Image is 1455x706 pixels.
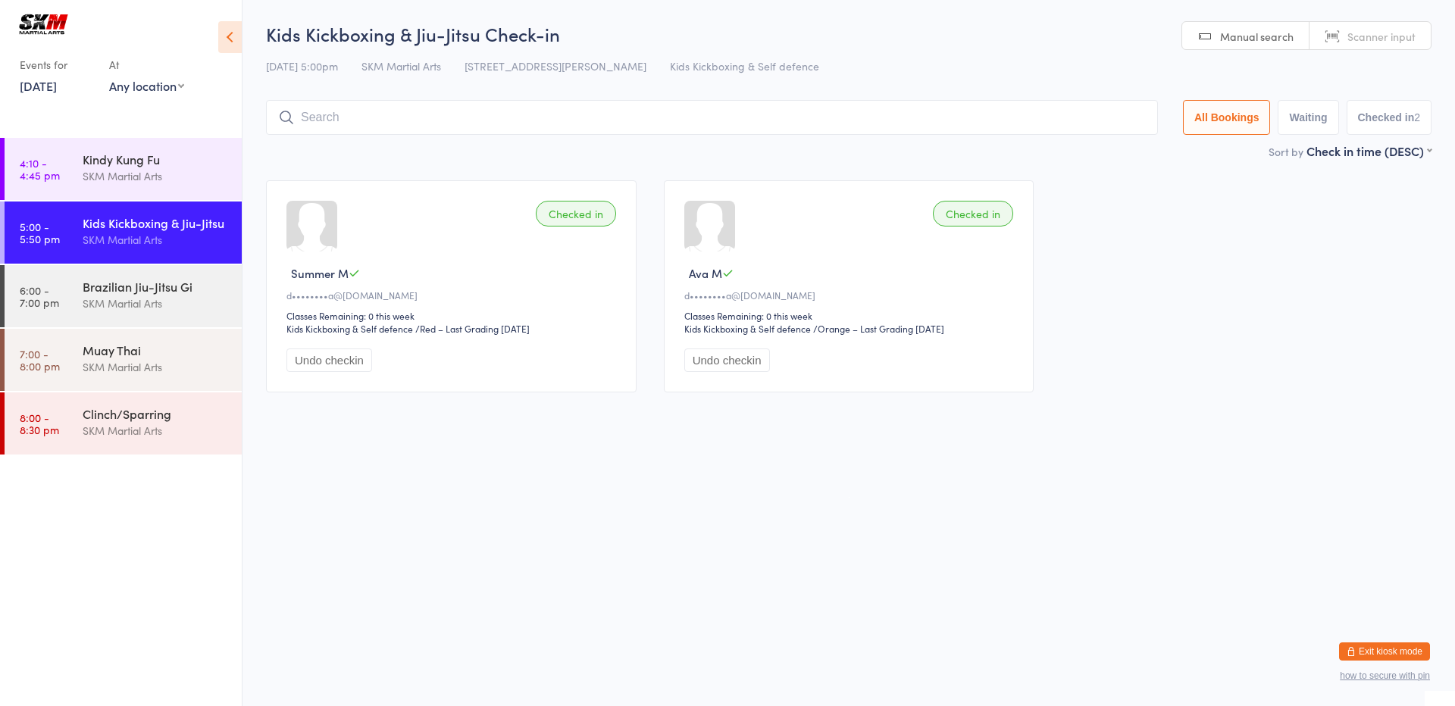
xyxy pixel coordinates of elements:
[83,151,229,167] div: Kindy Kung Fu
[20,77,57,94] a: [DATE]
[20,411,59,436] time: 8:00 - 8:30 pm
[83,214,229,231] div: Kids Kickboxing & Jiu-Jitsu
[1183,100,1271,135] button: All Bookings
[5,329,242,391] a: 7:00 -8:00 pmMuay ThaiSKM Martial Arts
[5,201,242,264] a: 5:00 -5:50 pmKids Kickboxing & Jiu-JitsuSKM Martial Arts
[1306,142,1432,159] div: Check in time (DESC)
[1339,642,1430,661] button: Exit kiosk mode
[83,231,229,248] div: SKM Martial Arts
[83,405,229,422] div: Clinch/Sparring
[813,322,944,335] span: / Orange – Last Grading [DATE]
[1220,29,1294,44] span: Manual search
[1340,670,1430,681] button: how to secure with pin
[266,21,1432,46] h2: Kids Kickboxing & Jiu-Jitsu Check-in
[465,58,646,73] span: [STREET_ADDRESS][PERSON_NAME]
[684,289,1018,301] div: d••••••••a@[DOMAIN_NAME]
[83,295,229,312] div: SKM Martial Arts
[5,265,242,327] a: 6:00 -7:00 pmBrazilian Jiu-Jitsu GiSKM Martial Arts
[286,289,621,301] div: d••••••••a@[DOMAIN_NAME]
[536,201,616,226] div: Checked in
[83,167,229,185] div: SKM Martial Arts
[15,11,72,37] img: SKM Martial Arts
[415,322,530,335] span: / Red – Last Grading [DATE]
[684,348,770,372] button: Undo checkin
[83,278,229,295] div: Brazilian Jiu-Jitsu Gi
[286,309,621,322] div: Classes Remaining: 0 this week
[1278,100,1338,135] button: Waiting
[83,358,229,376] div: SKM Martial Arts
[20,284,59,308] time: 6:00 - 7:00 pm
[670,58,819,73] span: Kids Kickboxing & Self defence
[1269,144,1303,159] label: Sort by
[83,422,229,439] div: SKM Martial Arts
[20,220,60,245] time: 5:00 - 5:50 pm
[361,58,441,73] span: SKM Martial Arts
[291,265,349,281] span: Summer M
[5,392,242,455] a: 8:00 -8:30 pmClinch/SparringSKM Martial Arts
[933,201,1013,226] div: Checked in
[83,342,229,358] div: Muay Thai
[20,348,60,372] time: 7:00 - 8:00 pm
[1347,29,1416,44] span: Scanner input
[689,265,722,281] span: Ava M
[109,77,184,94] div: Any location
[266,58,338,73] span: [DATE] 5:00pm
[684,322,811,335] div: Kids Kickboxing & Self defence
[109,52,184,77] div: At
[1414,111,1420,123] div: 2
[266,100,1158,135] input: Search
[20,52,94,77] div: Events for
[20,157,60,181] time: 4:10 - 4:45 pm
[286,348,372,372] button: Undo checkin
[1347,100,1432,135] button: Checked in2
[5,138,242,200] a: 4:10 -4:45 pmKindy Kung FuSKM Martial Arts
[286,322,413,335] div: Kids Kickboxing & Self defence
[684,309,1018,322] div: Classes Remaining: 0 this week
